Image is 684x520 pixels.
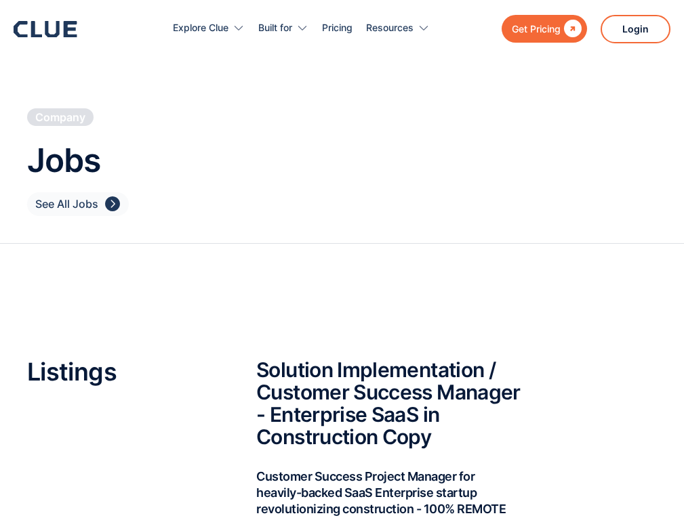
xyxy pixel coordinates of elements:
div: Company [35,110,85,125]
a: Pricing [322,7,353,49]
div: Resources [366,7,430,49]
div: See All Jobs [35,196,98,213]
h1: Jobs [27,143,657,179]
div:  [105,196,120,213]
div:  [561,20,582,37]
div: Built for [258,7,292,49]
a: See All Jobs [27,192,129,216]
h2: Solution Implementation / Customer Success Manager - Enterprise SaaS in Construction Copy [256,359,521,448]
a: Login [601,15,670,43]
div: Get Pricing [512,20,561,37]
a: Get Pricing [502,15,587,43]
div: Explore Clue [173,7,245,49]
div: Built for [258,7,308,49]
h2: Listings [27,359,216,386]
div: Explore Clue [173,7,228,49]
a: Company [27,108,94,126]
div: Resources [366,7,414,49]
